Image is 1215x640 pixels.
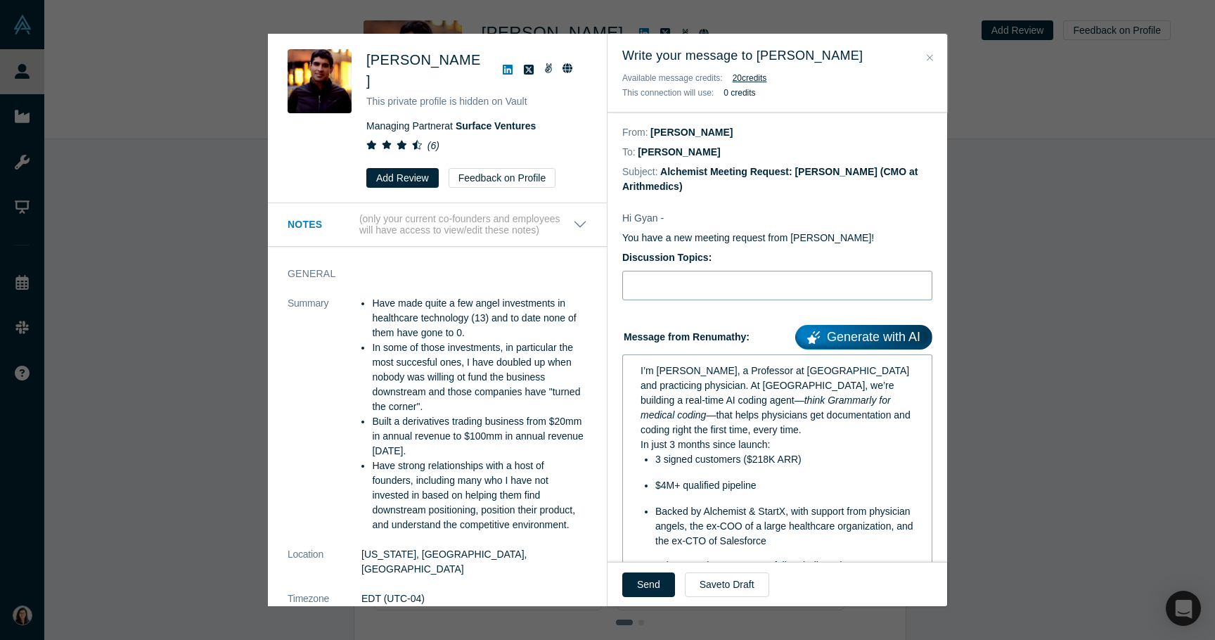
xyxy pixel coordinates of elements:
[622,73,723,83] span: Available message credits:
[650,127,733,138] dd: [PERSON_NAME]
[361,591,587,606] dd: EDT (UTC-04)
[655,480,757,491] span: $4M+ qualified pipeline
[449,168,556,188] button: Feedback on Profile
[288,267,567,281] h3: General
[288,547,361,591] dt: Location
[456,120,536,132] a: Surface Ventures
[655,506,915,546] span: Backed by Alchemist & StartX, with support from physician angels, the ex-COO of a large healthcar...
[366,94,587,109] p: This private profile is hidden on Vault
[288,213,587,237] button: Notes (only your current co-founders and employees will have access to view/edit these notes)
[288,296,361,547] dt: Summary
[641,365,912,406] span: I’m [PERSON_NAME], a Professor at [GEOGRAPHIC_DATA] and practicing physician. At [GEOGRAPHIC_DATA...
[622,250,932,265] label: Discussion Topics:
[622,88,714,98] span: This connection will use:
[372,414,587,459] li: Built a derivatives trading business from $20mm in annual revenue to $100mm in annual revenue [DA...
[288,217,356,232] h3: Notes
[733,71,767,85] button: 20credits
[622,166,918,192] dd: Alchemist Meeting Request: [PERSON_NAME] (CMO at Arithmedics)
[366,120,536,132] span: Managing Partner at
[622,46,932,65] h3: Write your message to [PERSON_NAME]
[622,211,932,226] p: Hi Gyan -
[655,454,802,465] span: 3 signed customers ($218K ARR)
[622,125,648,140] dt: From:
[366,52,481,89] span: [PERSON_NAME]
[372,459,587,532] li: Have strong relationships with a host of founders, including many who I have not invested in base...
[427,140,439,151] i: ( 6 )
[685,572,769,597] button: Saveto Draft
[622,231,932,245] p: You have a new meeting request from [PERSON_NAME]!
[641,560,902,601] span: Based on your investment portfolio, I believe there’s strong alignment with what we’re building. ...
[372,340,587,414] li: In some of those investments, in particular the most succesful ones, I have doubled up when nobod...
[288,591,361,621] dt: Timezone
[622,320,932,350] label: Message from Renumathy:
[922,50,937,66] button: Close
[372,296,587,340] li: Have made quite a few angel investments in healthcare technology (13) and to date none of them ha...
[366,168,439,188] button: Add Review
[622,165,658,179] dt: Subject:
[622,572,675,597] button: Send
[795,325,932,350] a: Generate with AI
[641,409,913,435] span: —that helps physicians get documentation and coding right the first time, every time.
[622,145,636,160] dt: To:
[361,547,587,577] dd: [US_STATE], [GEOGRAPHIC_DATA], [GEOGRAPHIC_DATA]
[641,439,770,450] span: In just 3 months since launch:
[359,213,573,237] p: (only your current co-founders and employees will have access to view/edit these notes)
[724,88,755,98] b: 0 credits
[288,49,352,113] img: Gyan Kapur's Profile Image
[638,146,720,158] dd: [PERSON_NAME]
